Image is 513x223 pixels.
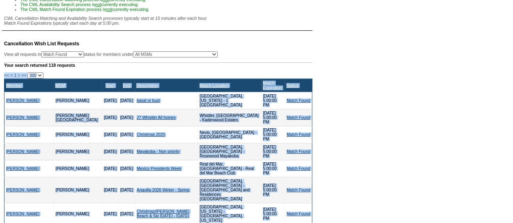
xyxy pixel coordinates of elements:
[261,177,285,203] td: [DATE] 5:00:00 PM
[20,7,149,12] span: The CWL Match Found Expiration process is currently executing.
[6,188,39,192] a: [PERSON_NAME]
[137,98,160,103] a: basal or bust
[261,109,285,126] td: [DATE] 5:00:00 PM
[102,109,118,126] td: [DATE]
[137,166,181,171] a: Mexico Presidents Week
[14,73,17,78] span: 1
[102,143,118,160] td: [DATE]
[18,73,20,78] span: >
[136,83,158,88] a: Description
[200,83,229,88] a: Match Location
[102,177,118,203] td: [DATE]
[6,115,39,120] a: [PERSON_NAME]
[263,81,282,90] a: Match Expiration
[54,126,102,143] td: [PERSON_NAME]
[4,62,312,68] div: Your search returned 118 requests
[261,92,285,109] td: [DATE] 5:00:00 PM
[137,149,180,154] a: Mayakoba - Non priority
[198,143,261,160] td: [GEOGRAPHIC_DATA], [GEOGRAPHIC_DATA] - Rosewood Mayakoba
[106,7,112,12] u: not
[286,83,298,88] a: Status
[137,115,176,120] a: 27 Whistler All homes
[261,143,285,160] td: [DATE] 5:00:00 PM
[287,188,310,192] a: Match Found
[20,2,139,7] span: The CWL Availability Search process is currently executing.
[6,98,39,103] a: [PERSON_NAME]
[10,73,13,78] span: <
[261,160,285,177] td: [DATE] 5:00:00 PM
[198,109,261,126] td: Whistler, [GEOGRAPHIC_DATA] - Kadenwood Estates
[287,98,310,103] a: Match Found
[54,177,102,203] td: [PERSON_NAME]
[6,132,39,137] a: [PERSON_NAME]
[123,83,131,88] a: End
[118,177,135,203] td: [DATE]
[198,160,261,177] td: Real del Mar, [GEOGRAPHIC_DATA] - Real del Mar Beach Club
[198,92,261,109] td: [GEOGRAPHIC_DATA], [US_STATE] - 1 [GEOGRAPHIC_DATA]
[118,143,135,160] td: [DATE]
[105,83,115,88] a: Start
[118,92,135,109] td: [DATE]
[287,212,310,216] a: Match Found
[55,83,65,88] a: MSM
[95,2,101,7] u: not
[4,16,312,25] div: CWL Cancellation Matching and Availability Search processes typically start at 15 minutes after e...
[4,41,79,47] span: Cancellation Wish List Requests
[54,109,102,126] td: [PERSON_NAME][GEOGRAPHIC_DATA]
[118,109,135,126] td: [DATE]
[6,149,39,154] a: [PERSON_NAME]
[287,115,310,120] a: Match Found
[102,160,118,177] td: [DATE]
[54,143,102,160] td: [PERSON_NAME]
[6,83,22,88] a: Member
[4,51,218,57] div: View all requests in status for members under
[6,212,39,216] a: [PERSON_NAME]
[6,166,39,171] a: [PERSON_NAME]
[137,188,189,192] a: Anguilla 2026 Winter - Spring
[137,209,189,218] a: Christmas/[PERSON_NAME] Beach & Ski [DATE] - [DATE]
[137,132,165,137] a: Christmas 2025
[102,92,118,109] td: [DATE]
[198,126,261,143] td: Nevis, [GEOGRAPHIC_DATA] - [GEOGRAPHIC_DATA]
[287,166,310,171] a: Match Found
[54,160,102,177] td: [PERSON_NAME]
[102,126,118,143] td: [DATE]
[198,177,261,203] td: [GEOGRAPHIC_DATA], [GEOGRAPHIC_DATA] - [GEOGRAPHIC_DATA] and Residences [GEOGRAPHIC_DATA]
[54,92,102,109] td: [PERSON_NAME]
[118,160,135,177] td: [DATE]
[4,73,9,78] span: <<
[118,126,135,143] td: [DATE]
[261,126,285,143] td: [DATE] 5:00:00 PM
[21,73,26,78] span: >>
[287,149,310,154] a: Match Found
[287,132,310,137] a: Match Found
